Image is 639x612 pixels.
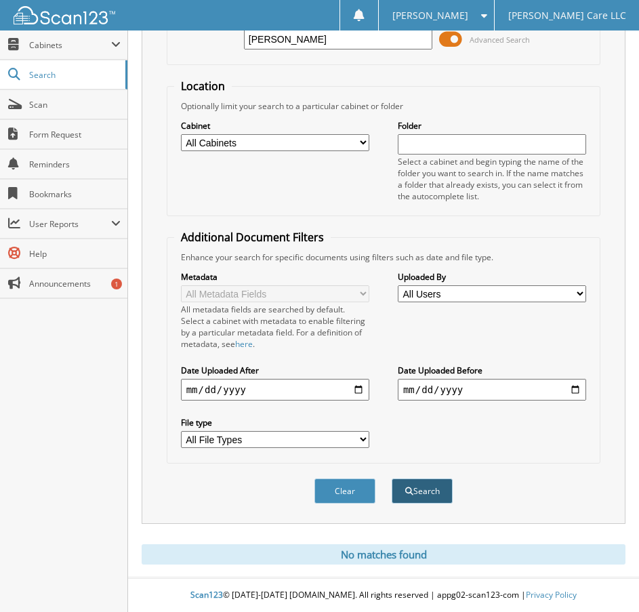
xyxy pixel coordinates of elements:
div: Select a cabinet and begin typing the name of the folder you want to search in. If the name match... [398,156,586,202]
div: © [DATE]-[DATE] [DOMAIN_NAME]. All rights reserved | appg02-scan123-com | [128,579,639,612]
label: Folder [398,120,586,131]
div: Optionally limit your search to a particular cabinet or folder [174,100,594,112]
legend: Location [174,79,232,94]
input: end [398,379,586,401]
span: Reminders [29,159,121,170]
div: Enhance your search for specific documents using filters such as date and file type. [174,251,594,263]
div: No matches found [142,544,625,565]
span: User Reports [29,218,111,230]
legend: Additional Document Filters [174,230,331,245]
span: Announcements [29,278,121,289]
img: scan123-logo-white.svg [14,6,115,24]
span: [PERSON_NAME] Care LLC [508,12,626,20]
label: Date Uploaded After [181,365,369,376]
span: Bookmarks [29,188,121,200]
span: Search [29,69,119,81]
span: Cabinets [29,39,111,51]
input: start [181,379,369,401]
button: Clear [314,478,375,504]
label: File type [181,417,369,428]
span: Help [29,248,121,260]
span: [PERSON_NAME] [392,12,468,20]
span: Scan123 [190,589,223,600]
span: Form Request [29,129,121,140]
a: Privacy Policy [526,589,577,600]
label: Date Uploaded Before [398,365,586,376]
label: Metadata [181,271,369,283]
label: Cabinet [181,120,369,131]
div: 1 [111,279,122,289]
a: here [235,338,253,350]
span: Advanced Search [470,35,530,45]
button: Search [392,478,453,504]
div: All metadata fields are searched by default. Select a cabinet with metadata to enable filtering b... [181,304,369,350]
label: Uploaded By [398,271,586,283]
span: Scan [29,99,121,110]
